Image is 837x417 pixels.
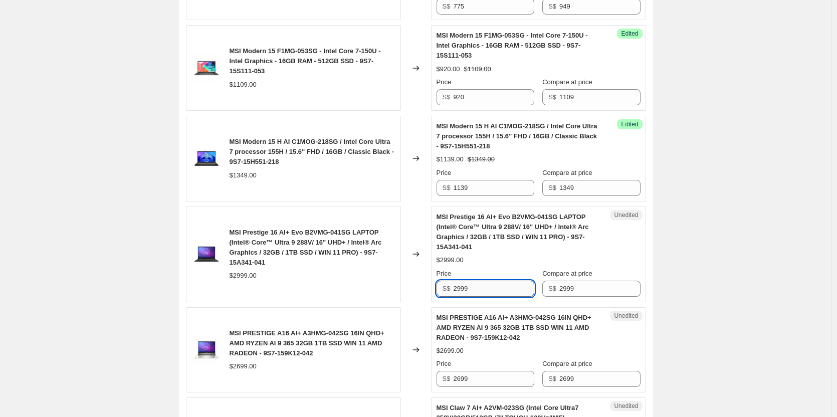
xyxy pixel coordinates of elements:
div: $2999.00 [230,271,257,281]
span: Unedited [614,211,638,219]
span: Compare at price [542,78,592,86]
span: S$ [548,285,556,292]
span: Compare at price [542,360,592,367]
span: MSI Modern 15 H AI C1MOG-218SG / Intel Core Ultra 7 processor 155H / 15.6'' FHD / 16GB / Classic ... [437,122,597,150]
span: S$ [443,3,451,10]
span: MSI PRESTIGE A16 AI+ A3HMG-042SG 16IN QHD+ AMD RYZEN AI 9 365 32GB 1TB SSD WIN 11 AMD RADEON - 9S... [437,314,591,341]
span: S$ [443,93,451,101]
span: S$ [548,184,556,191]
span: MSI Modern 15 H AI C1MOG-218SG / Intel Core Ultra 7 processor 155H / 15.6'' FHD / 16GB / Classic ... [230,138,394,165]
span: Edited [621,120,638,128]
span: MSI Modern 15 F1MG-053SG - Intel Core 7-150U - Intel Graphics - 16GB RAM - 512GB SSD - 9S7-15S111... [230,47,381,75]
div: $1349.00 [230,170,257,180]
span: Price [437,78,452,86]
span: Price [437,360,452,367]
span: Price [437,270,452,277]
span: Compare at price [542,169,592,176]
div: $920.00 [437,64,460,74]
span: S$ [443,184,451,191]
div: $2999.00 [437,255,464,265]
div: $2699.00 [437,346,464,356]
span: S$ [548,375,556,382]
span: S$ [443,375,451,382]
span: S$ [548,3,556,10]
span: MSI Prestige 16 AI+ Evo B2VMG-041SG LAPTOP (Intel® Core™ Ultra 9 288V/ 16" UHD+ / Intel® Arc Grap... [230,229,382,266]
span: Unedited [614,312,638,320]
strike: $1109.00 [464,64,491,74]
span: S$ [548,93,556,101]
strike: $1349.00 [468,154,495,164]
img: 9S7-15S121-601_154e0d16-d773-41b2-ba08-6e5893d2270b_80x.jpg [191,53,222,83]
span: MSI PRESTIGE A16 AI+ A3HMG-042SG 16IN QHD+ AMD RYZEN AI 9 365 32GB 1TB SSD WIN 11 AMD RADEON - 9S... [230,329,384,357]
span: Edited [621,30,638,38]
span: Unedited [614,402,638,410]
span: MSI Modern 15 F1MG-053SG - Intel Core 7-150U - Intel Graphics - 16GB RAM - 512GB SSD - 9S7-15S111... [437,32,588,59]
span: Compare at price [542,270,592,277]
div: $1109.00 [230,80,257,90]
span: Price [437,169,452,176]
img: A3HMG-042SG_80x.jpg [191,335,222,365]
span: MSI Prestige 16 AI+ Evo B2VMG-041SG LAPTOP (Intel® Core™ Ultra 9 288V/ 16" UHD+ / Intel® Arc Grap... [437,213,589,251]
span: S$ [443,285,451,292]
img: 9S7-15A341-041_80x.jpg [191,239,222,269]
div: $1139.00 [437,154,464,164]
img: 9S7-15H551-218_80x.jpg [191,143,222,173]
div: $2699.00 [230,361,257,371]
